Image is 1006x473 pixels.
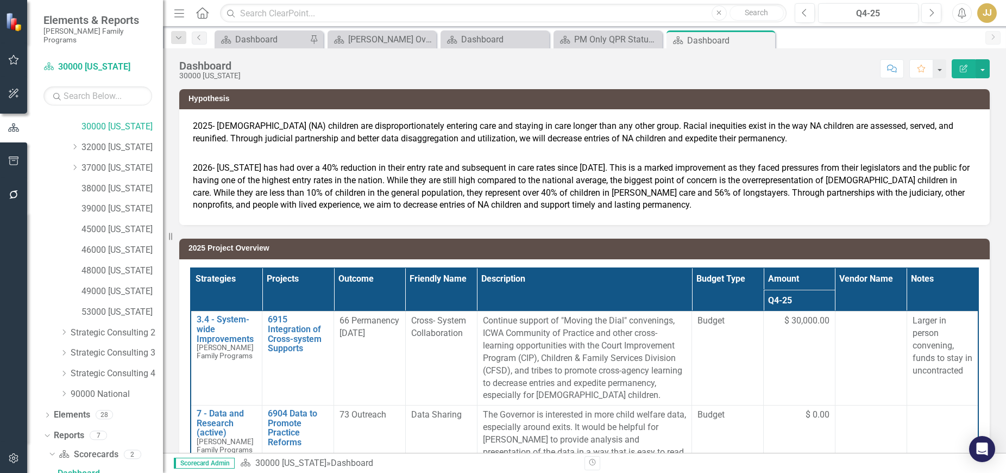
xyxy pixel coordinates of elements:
[348,33,433,46] div: [PERSON_NAME] Overview
[188,244,984,252] h3: 2025 Project Overview
[193,160,976,211] p: 2026- [US_STATE] has had over a 40% reduction in their entry rate and subsequent in care rates si...
[969,436,995,462] div: Open Intercom Messenger
[81,121,163,133] a: 30000 [US_STATE]
[262,312,334,406] td: Double-Click to Edit Right Click for Context Menu
[90,431,107,440] div: 7
[179,60,241,72] div: Dashboard
[784,315,829,327] span: $ 30,000.00
[268,315,328,353] a: 6915 Integration of Cross-system Supports
[697,315,758,327] span: Budget
[174,458,235,469] span: Scorecard Admin
[43,14,152,27] span: Elements & Reports
[913,315,972,377] p: Larger in person convening, funds to stay in uncontracted
[179,72,241,80] div: 30000 [US_STATE]
[697,409,758,421] span: Budget
[81,244,163,257] a: 46000 [US_STATE]
[81,141,163,154] a: 32000 [US_STATE]
[339,315,399,338] span: 66 Permanency [DATE]
[745,8,768,17] span: Search
[193,120,976,160] p: 2025- [DEMOGRAPHIC_DATA] (NA) children are disproportionately entering care and staying in care l...
[907,312,978,406] td: Double-Click to Edit
[188,95,984,103] h3: Hypothesis
[81,203,163,215] a: 39000 [US_STATE]
[835,312,907,406] td: Double-Click to Edit
[54,430,84,442] a: Reports
[977,3,997,23] button: JJ
[217,33,307,46] a: Dashboard
[330,33,433,46] a: [PERSON_NAME] Overview
[331,458,373,468] div: Dashboard
[124,450,141,459] div: 2
[339,409,386,420] span: 73 Outreach
[191,312,262,406] td: Double-Click to Edit Right Click for Context Menu
[483,315,686,402] p: Continue support of "Moving the Dial" convenings, ICWA Community of Practice and other cross-lear...
[240,457,576,470] div: »
[5,12,24,31] img: ClearPoint Strategy
[43,27,152,45] small: [PERSON_NAME] Family Programs
[334,312,406,406] td: Double-Click to Edit
[71,327,163,339] a: Strategic Consulting 2
[477,312,691,406] td: Double-Click to Edit
[220,4,787,23] input: Search ClearPoint...
[96,410,113,420] div: 28
[197,343,254,360] span: [PERSON_NAME] Family Programs
[81,183,163,195] a: 38000 [US_STATE]
[81,265,163,277] a: 48000 [US_STATE]
[71,347,163,359] a: Strategic Consulting 3
[268,409,328,447] a: 6904 Data to Promote Practice Reforms
[235,33,307,46] div: Dashboard
[806,409,829,421] span: $ 0.00
[574,33,659,46] div: PM Only QPR Status Report
[730,5,784,21] button: Search
[81,223,163,236] a: 45000 [US_STATE]
[81,285,163,298] a: 49000 [US_STATE]
[81,306,163,319] a: 53000 [US_STATE]
[692,312,764,406] td: Double-Click to Edit
[197,437,254,454] span: [PERSON_NAME] Family Programs
[764,312,835,406] td: Double-Click to Edit
[411,409,462,420] span: Data Sharing
[43,61,152,73] a: 30000 [US_STATE]
[54,409,90,421] a: Elements
[411,315,466,338] span: Cross- System Collaboration
[443,33,546,46] a: Dashboard
[822,7,915,20] div: Q4-25
[43,86,152,105] input: Search Below...
[71,368,163,380] a: Strategic Consulting 4
[405,312,477,406] td: Double-Click to Edit
[818,3,919,23] button: Q4-25
[255,458,326,468] a: 30000 [US_STATE]
[556,33,659,46] a: PM Only QPR Status Report
[461,33,546,46] div: Dashboard
[687,34,772,47] div: Dashboard
[197,315,256,344] a: 3.4 - System-wide Improvements
[71,388,163,401] a: 90000 National
[81,162,163,175] a: 37000 [US_STATE]
[197,409,256,438] a: 7 - Data and Research (active)
[59,449,118,461] a: Scorecards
